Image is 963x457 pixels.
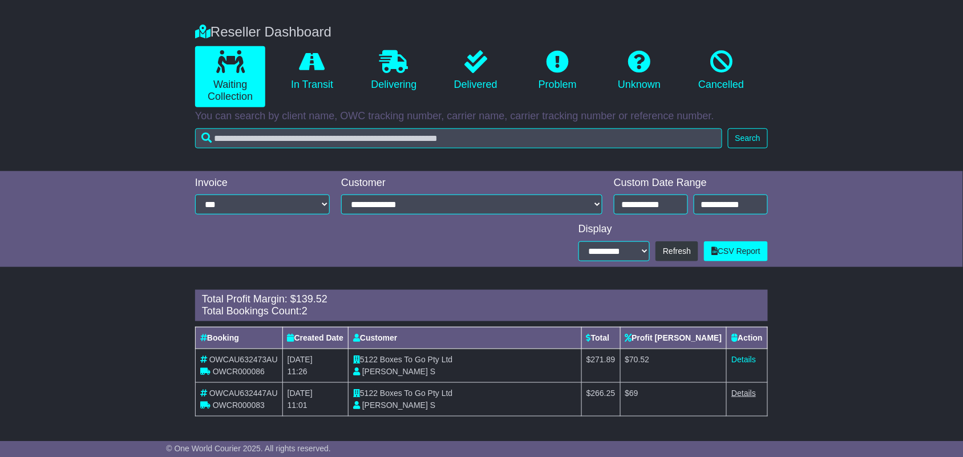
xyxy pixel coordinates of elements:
[288,367,307,376] span: 11:26
[341,177,602,189] div: Customer
[189,24,774,41] div: Reseller Dashboard
[591,389,616,398] span: 266.25
[195,177,330,189] div: Invoice
[202,305,761,318] div: Total Bookings Count:
[359,46,429,95] a: Delivering
[288,355,313,364] span: [DATE]
[362,367,435,376] span: [PERSON_NAME] S
[209,389,278,398] span: OWCAU632447AU
[362,401,435,410] span: [PERSON_NAME] S
[523,46,593,95] a: Problem
[195,110,768,123] p: You can search by client name, OWC tracking number, carrier name, carrier tracking number or refe...
[302,305,307,317] span: 2
[213,401,265,410] span: OWCR000083
[727,327,768,349] th: Action
[604,46,674,95] a: Unknown
[440,46,511,95] a: Delivered
[213,367,265,376] span: OWCR000086
[581,382,620,416] td: $
[704,241,768,261] a: CSV Report
[620,382,727,416] td: $
[209,355,278,364] span: OWCAU632473AU
[731,355,756,364] a: Details
[731,389,756,398] a: Details
[282,327,348,349] th: Created Date
[591,355,616,364] span: 271.89
[288,389,313,398] span: [DATE]
[629,355,649,364] span: 70.52
[360,355,378,364] span: 5122
[620,349,727,382] td: $
[360,389,378,398] span: 5122
[581,349,620,382] td: $
[288,401,307,410] span: 11:01
[296,293,327,305] span: 139.52
[202,293,761,306] div: Total Profit Margin: $
[581,327,620,349] th: Total
[620,327,727,349] th: Profit [PERSON_NAME]
[349,327,582,349] th: Customer
[380,355,452,364] span: Boxes To Go Pty Ltd
[380,389,452,398] span: Boxes To Go Pty Ltd
[614,177,768,189] div: Custom Date Range
[686,46,756,95] a: Cancelled
[656,241,698,261] button: Refresh
[277,46,347,95] a: In Transit
[196,327,283,349] th: Booking
[728,128,768,148] button: Search
[629,389,638,398] span: 69
[166,444,331,453] span: © One World Courier 2025. All rights reserved.
[578,223,768,236] div: Display
[195,46,265,107] a: Waiting Collection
